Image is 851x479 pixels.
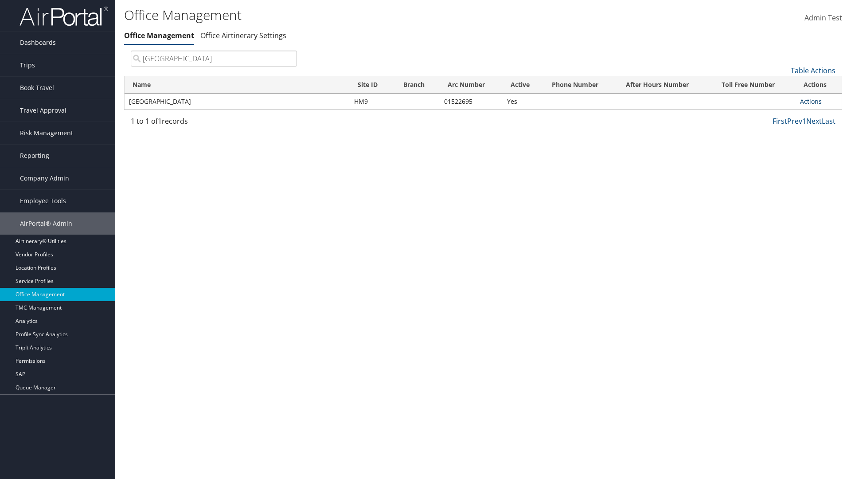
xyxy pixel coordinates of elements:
th: Active: activate to sort column ascending [503,76,544,94]
span: 1 [158,116,162,126]
a: First [773,116,787,126]
span: Risk Management [20,122,73,144]
th: Branch: activate to sort column ascending [395,76,439,94]
a: Actions [800,97,822,106]
a: Next [806,116,822,126]
span: Travel Approval [20,99,66,122]
a: Table Actions [791,66,835,75]
img: airportal-logo.png [20,6,108,27]
span: Trips [20,54,35,76]
th: Site ID: activate to sort column ascending [350,76,395,94]
input: Search [131,51,297,67]
td: 01522695 [440,94,503,110]
td: Yes [503,94,544,110]
a: Office Airtinerary Settings [200,31,286,40]
a: Prev [787,116,802,126]
span: Company Admin [20,167,69,189]
a: 1 [802,116,806,126]
h1: Office Management [124,6,603,24]
td: HM9 [350,94,395,110]
td: [GEOGRAPHIC_DATA] [125,94,350,110]
a: Office Management [124,31,194,40]
a: Admin Test [804,4,842,32]
th: Phone Number: activate to sort column ascending [544,76,618,94]
div: 1 to 1 of records [131,116,297,131]
th: Toll Free Number: activate to sort column ascending [714,76,796,94]
span: Reporting [20,145,49,167]
th: Name: activate to sort column ascending [125,76,350,94]
span: Book Travel [20,77,54,99]
span: AirPortal® Admin [20,212,72,235]
span: Dashboards [20,31,56,54]
th: Arc Number: activate to sort column ascending [440,76,503,94]
span: Admin Test [804,13,842,23]
th: After Hours Number: activate to sort column ascending [618,76,714,94]
span: Employee Tools [20,190,66,212]
th: Actions [796,76,842,94]
a: Last [822,116,835,126]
